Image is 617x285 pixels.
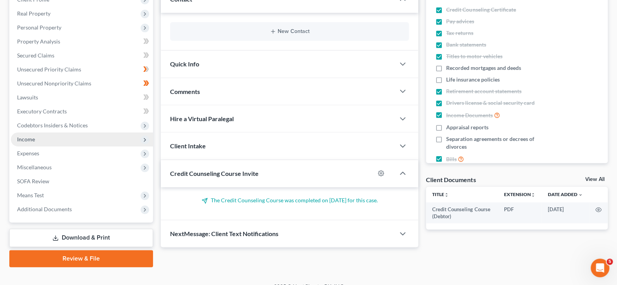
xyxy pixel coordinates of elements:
[17,150,39,156] span: Expenses
[17,52,54,59] span: Secured Claims
[446,155,457,163] span: Bills
[17,94,38,101] span: Lawsuits
[446,135,556,151] span: Separation agreements or decrees of divorces
[432,191,449,197] a: Titleunfold_more
[17,164,52,170] span: Miscellaneous
[446,29,473,37] span: Tax returns
[170,60,199,68] span: Quick Info
[11,63,153,76] a: Unsecured Priority Claims
[11,90,153,104] a: Lawsuits
[446,87,521,95] span: Retirement account statements
[446,99,535,107] span: Drivers license & social security card
[17,80,91,87] span: Unsecured Nonpriority Claims
[9,229,153,247] a: Download & Print
[17,10,50,17] span: Real Property
[17,136,35,142] span: Income
[170,230,278,237] span: NextMessage: Client Text Notifications
[11,35,153,49] a: Property Analysis
[446,6,516,14] span: Credit Counseling Certificate
[11,174,153,188] a: SOFA Review
[531,193,535,197] i: unfold_more
[17,108,67,115] span: Executory Contracts
[446,52,502,60] span: Titles to motor vehicles
[176,28,403,35] button: New Contact
[170,88,200,95] span: Comments
[542,202,589,224] td: [DATE]
[446,41,486,49] span: Bank statements
[504,191,535,197] a: Extensionunfold_more
[498,202,542,224] td: PDF
[11,76,153,90] a: Unsecured Nonpriority Claims
[170,170,259,177] span: Credit Counseling Course Invite
[11,49,153,63] a: Secured Claims
[17,38,60,45] span: Property Analysis
[444,193,449,197] i: unfold_more
[9,250,153,267] a: Review & File
[170,115,234,122] span: Hire a Virtual Paralegal
[17,24,61,31] span: Personal Property
[17,66,81,73] span: Unsecured Priority Claims
[548,191,583,197] a: Date Added expand_more
[170,142,206,149] span: Client Intake
[170,196,409,204] p: The Credit Counseling Course was completed on [DATE] for this case.
[11,104,153,118] a: Executory Contracts
[446,64,521,72] span: Recorded mortgages and deeds
[17,122,88,129] span: Codebtors Insiders & Notices
[607,259,613,265] span: 5
[446,17,474,25] span: Pay advices
[17,206,72,212] span: Additional Documents
[578,193,583,197] i: expand_more
[426,176,476,184] div: Client Documents
[585,177,605,182] a: View All
[446,123,488,131] span: Appraisal reports
[446,111,493,119] span: Income Documents
[17,192,44,198] span: Means Test
[591,259,609,277] iframe: Intercom live chat
[17,178,49,184] span: SOFA Review
[446,76,500,83] span: Life insurance policies
[426,202,498,224] td: Credit Counseling Course (Debtor)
